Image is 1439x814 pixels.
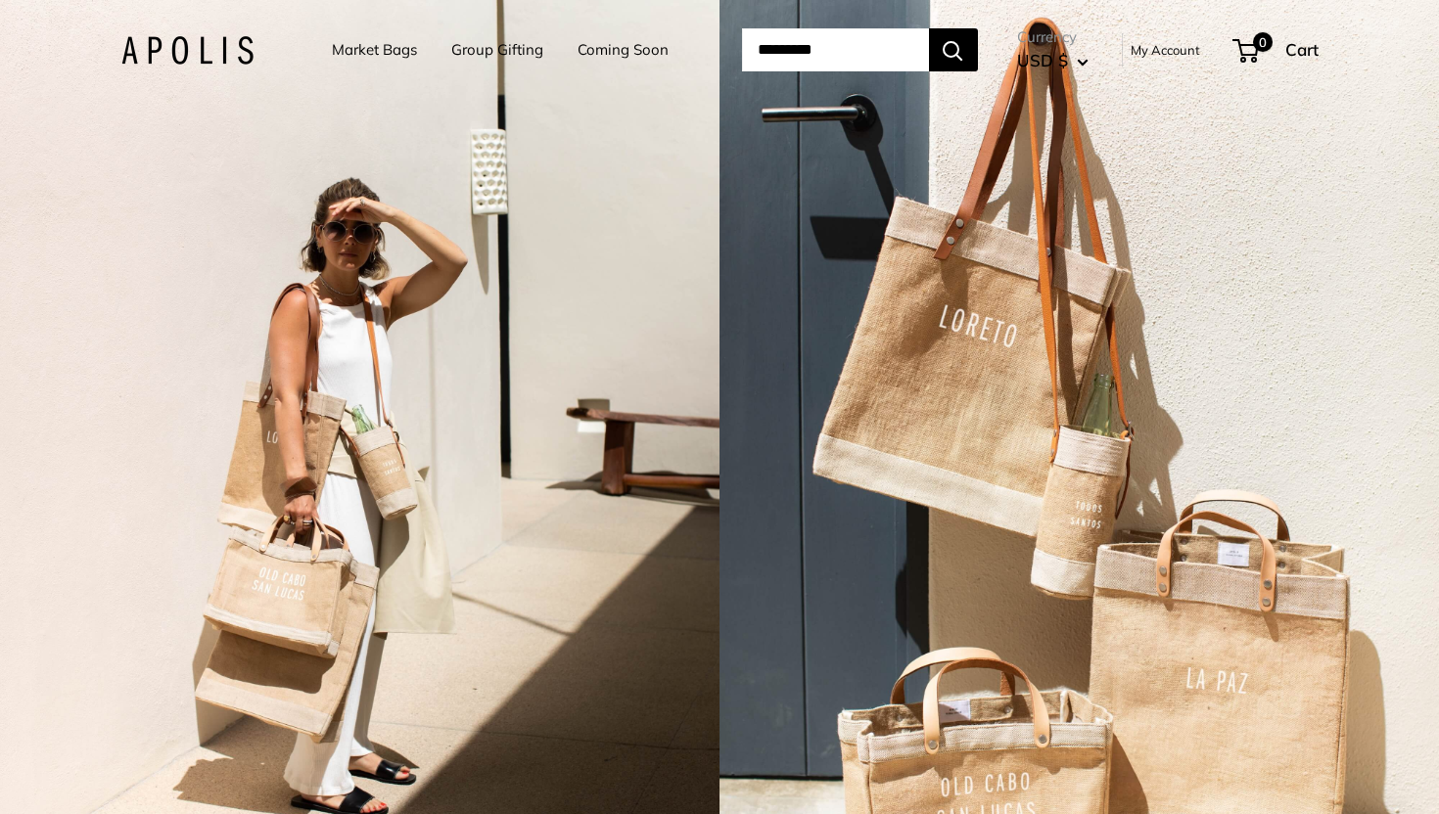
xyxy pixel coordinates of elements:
[578,36,669,64] a: Coming Soon
[1252,32,1272,52] span: 0
[451,36,543,64] a: Group Gifting
[1017,50,1068,70] span: USD $
[929,28,978,71] button: Search
[1285,39,1319,60] span: Cart
[1234,34,1319,66] a: 0 Cart
[1131,38,1200,62] a: My Account
[742,28,929,71] input: Search...
[332,36,417,64] a: Market Bags
[121,36,254,65] img: Apolis
[1017,23,1089,51] span: Currency
[1017,45,1089,76] button: USD $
